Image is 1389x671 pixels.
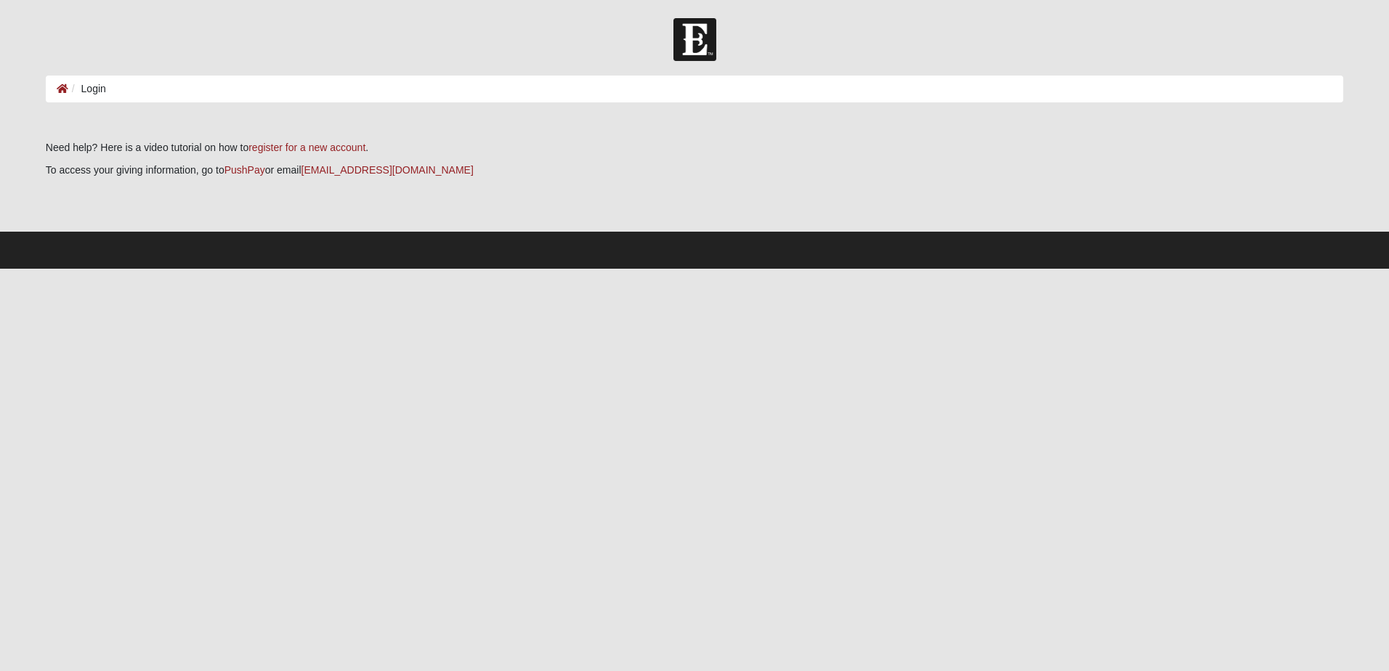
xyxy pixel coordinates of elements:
[224,164,265,176] a: PushPay
[248,142,365,153] a: register for a new account
[673,18,716,61] img: Church of Eleven22 Logo
[301,164,474,176] a: [EMAIL_ADDRESS][DOMAIN_NAME]
[68,81,106,97] li: Login
[46,140,1343,155] p: Need help? Here is a video tutorial on how to .
[46,163,1343,178] p: To access your giving information, go to or email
